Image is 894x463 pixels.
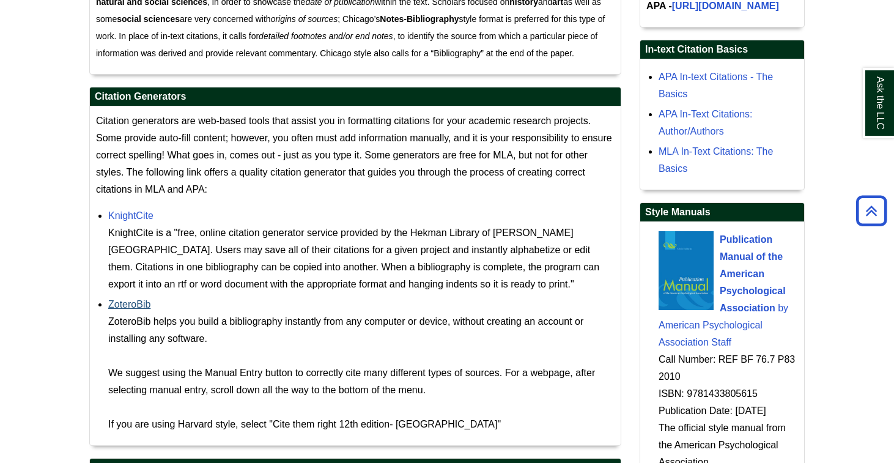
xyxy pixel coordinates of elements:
span: Publication Manual of the American Psychological Association [720,234,786,313]
div: ZoteroBib helps you build a bibliography instantly from any computer or device, without creating ... [108,313,615,433]
div: Publication Date: [DATE] [659,402,798,420]
div: ISBN: 9781433805615 [659,385,798,402]
a: APA In-text Citations - The Basics [659,72,773,99]
a: ZoteroBib [108,299,150,309]
a: APA In-Text Citations: Author/Authors [659,109,753,136]
em: origins of sources [271,14,338,24]
h2: In-text Citation Basics [640,40,804,59]
h2: Style Manuals [640,203,804,222]
b: APA - [646,1,779,11]
span: Citation generators are web-based tools that assist you in formatting citations for your academic... [96,116,612,194]
h2: Citation Generators [90,87,621,106]
div: KnightCite is a "free, online citation generator service provided by the Hekman Library of [PERSO... [108,224,615,293]
a: Back to Top [852,202,891,219]
em: detailed footnotes and/or end notes [259,31,393,41]
strong: Notes-Bibliography [380,14,459,24]
a: Publication Manual of the American Psychological Association by American Psychological Associatio... [659,234,788,347]
a: KnightCite [108,210,153,221]
span: by [778,303,788,313]
div: Call Number: REF BF 76.7 P83 2010 [659,351,798,385]
a: MLA In-Text Citations: The Basics [659,146,773,174]
strong: social sciences [117,14,180,24]
a: [URL][DOMAIN_NAME] [672,1,779,11]
span: American Psychological Association Staff [659,320,763,347]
